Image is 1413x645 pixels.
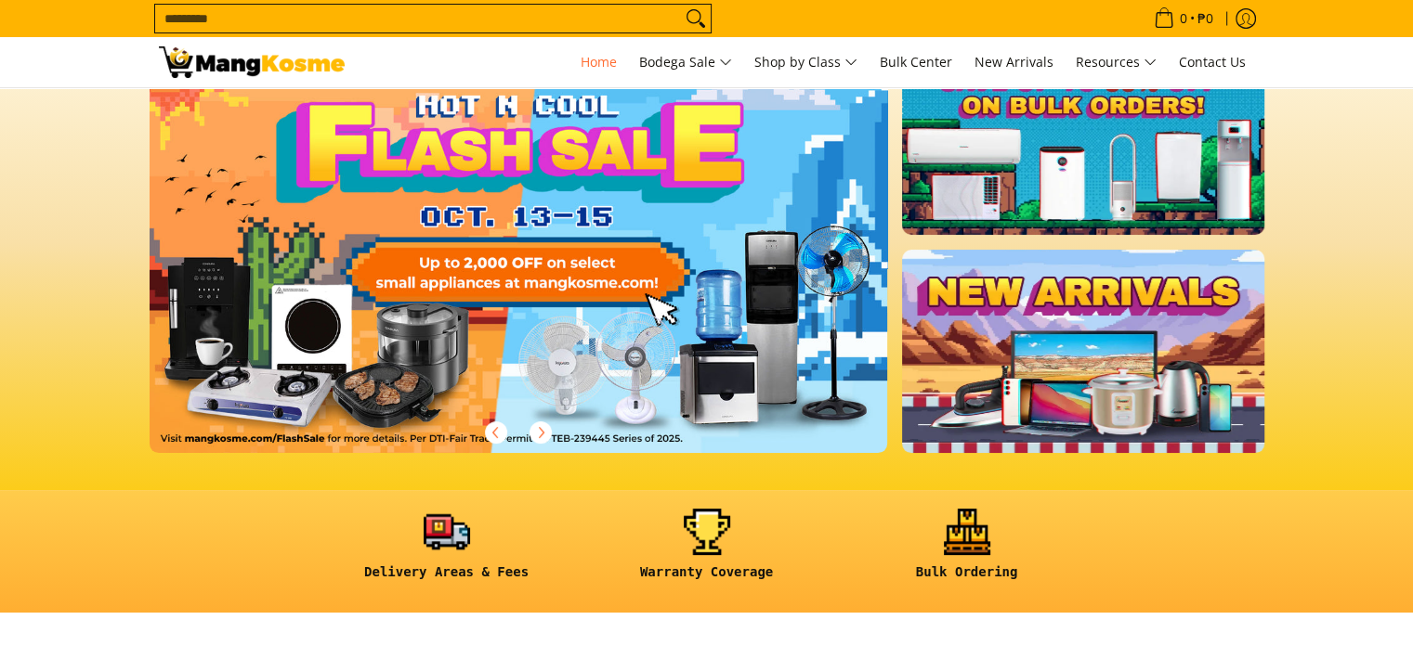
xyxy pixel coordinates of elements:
[975,53,1053,71] span: New Arrivals
[965,37,1063,87] a: New Arrivals
[1195,12,1216,25] span: ₱0
[520,412,561,453] button: Next
[586,509,828,595] a: <h6><strong>Warranty Coverage</strong></h6>
[326,509,568,595] a: <h6><strong>Delivery Areas & Fees</strong></h6>
[639,51,732,74] span: Bodega Sale
[1076,51,1157,74] span: Resources
[870,37,962,87] a: Bulk Center
[754,51,857,74] span: Shop by Class
[1066,37,1166,87] a: Resources
[1179,53,1246,71] span: Contact Us
[745,37,867,87] a: Shop by Class
[1177,12,1190,25] span: 0
[1148,8,1219,29] span: •
[571,37,626,87] a: Home
[846,509,1088,595] a: <h6><strong>Bulk Ordering</strong></h6>
[1170,37,1255,87] a: Contact Us
[159,46,345,78] img: Mang Kosme: Your Home Appliances Warehouse Sale Partner!
[363,37,1255,87] nav: Main Menu
[150,32,948,483] a: More
[476,412,517,453] button: Previous
[630,37,741,87] a: Bodega Sale
[880,53,952,71] span: Bulk Center
[681,5,711,32] button: Search
[581,53,617,71] span: Home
